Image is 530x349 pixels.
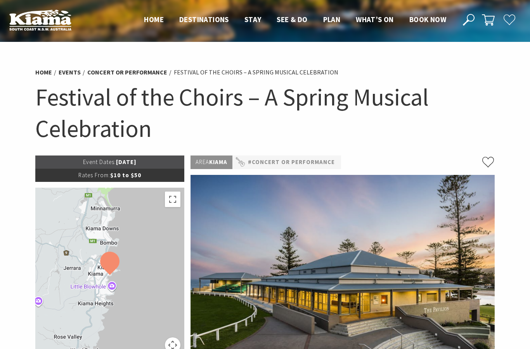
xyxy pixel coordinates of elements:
[244,15,262,24] span: Stay
[277,15,307,24] span: See & Do
[174,67,338,78] li: Festival of the Choirs – A Spring Musical Celebration
[87,68,167,76] a: Concert or Performance
[35,81,495,144] h1: Festival of the Choirs – A Spring Musical Celebration
[165,192,180,207] button: Toggle fullscreen view
[83,158,116,166] span: Event Dates:
[78,171,110,179] span: Rates From:
[9,9,71,31] img: Kiama Logo
[196,158,209,166] span: Area
[35,169,184,182] p: $10 to $50
[136,14,454,26] nav: Main Menu
[191,155,232,169] p: Kiama
[59,68,81,76] a: Events
[248,157,335,167] a: #Concert or Performance
[35,68,52,76] a: Home
[323,15,341,24] span: Plan
[409,15,446,24] span: Book now
[179,15,229,24] span: Destinations
[144,15,164,24] span: Home
[35,155,184,169] p: [DATE]
[356,15,394,24] span: What’s On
